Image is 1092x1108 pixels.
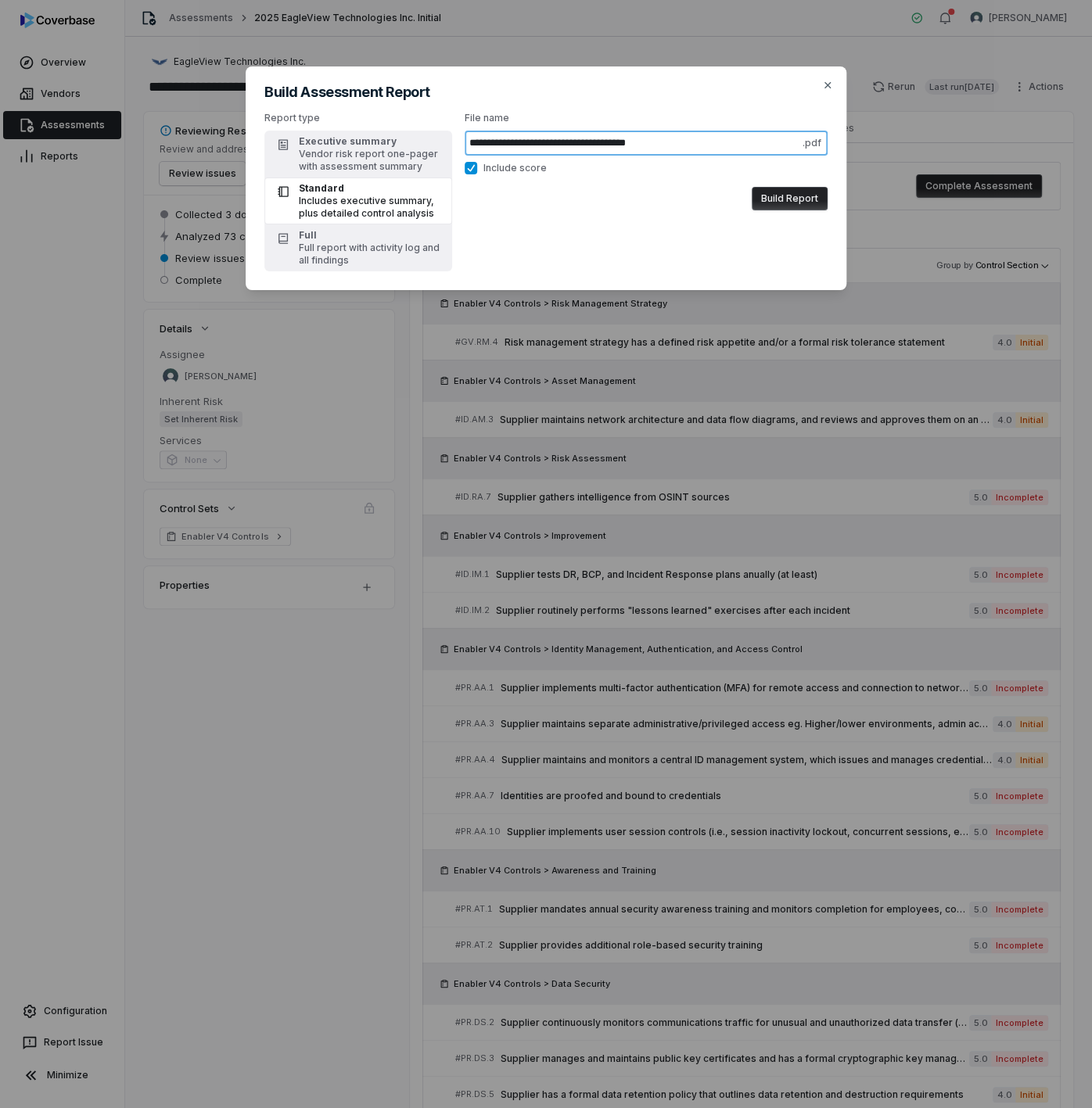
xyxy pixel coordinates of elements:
div: Standard [299,182,443,195]
h2: Build Assessment Report [264,85,828,99]
div: Full [299,229,443,242]
input: File name.pdf [465,131,828,156]
div: Vendor risk report one-pager with assessment summary [299,148,443,173]
div: Executive summary [299,135,443,148]
span: .pdf [803,137,821,149]
button: Build Report [752,187,828,210]
div: Full report with activity log and all findings [299,242,443,267]
span: Include score [483,162,547,174]
button: Include score [465,162,477,174]
label: Report type [264,112,452,124]
div: Includes executive summary, plus detailed control analysis [299,195,443,220]
label: File name [465,112,828,156]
